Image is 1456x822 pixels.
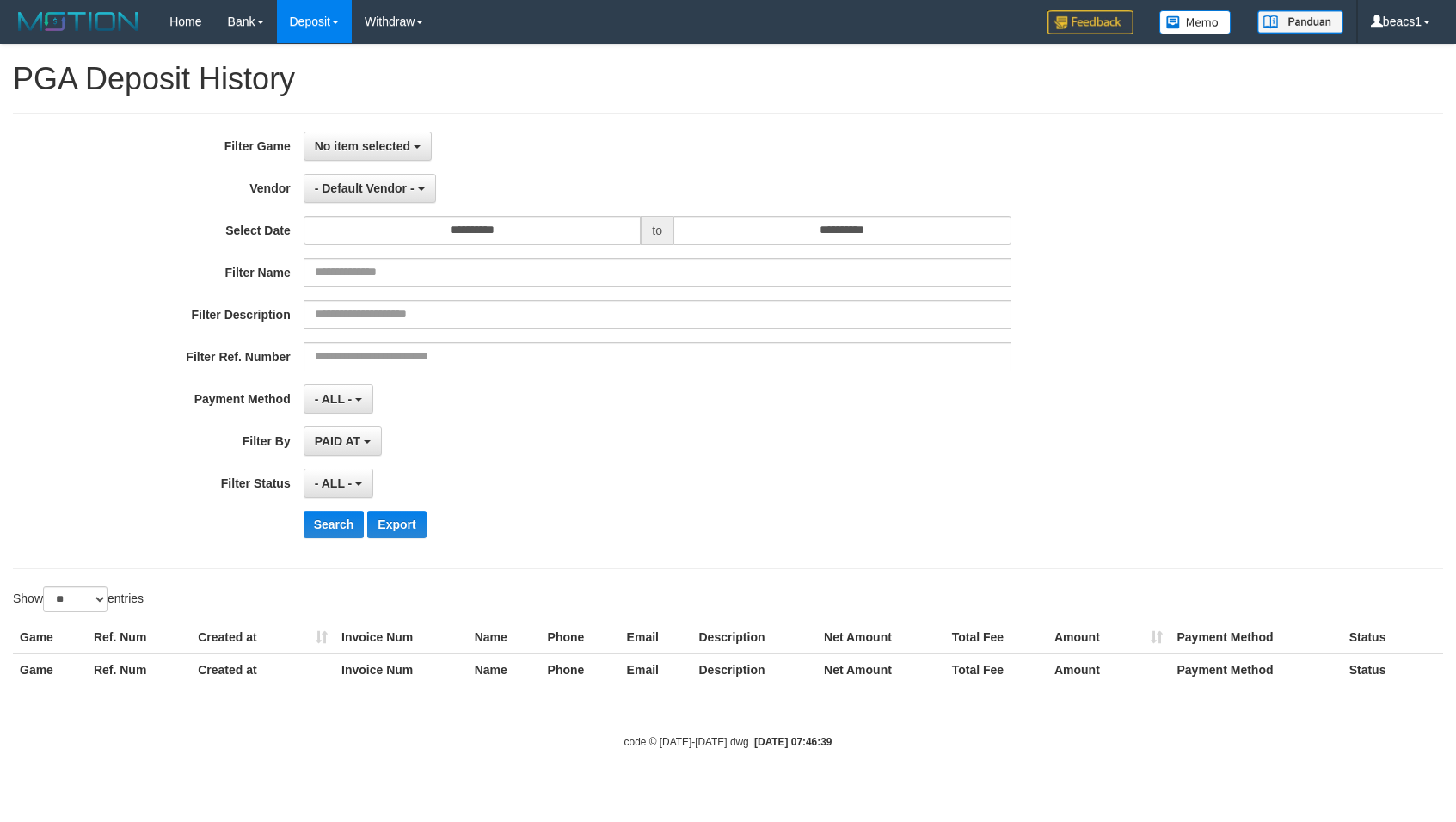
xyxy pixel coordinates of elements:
[1257,10,1343,34] img: panduan.png
[191,622,335,653] th: Created at
[817,622,945,653] th: Net Amount
[817,653,945,685] th: Net Amount
[1047,653,1170,685] th: Amount
[945,622,1047,653] th: Total Fee
[304,469,373,498] button: - ALL -
[1047,622,1170,653] th: Amount
[620,622,692,653] th: Email
[13,653,87,685] th: Game
[304,384,373,414] button: - ALL -
[468,622,541,653] th: Name
[191,653,335,685] th: Created at
[468,653,541,685] th: Name
[692,653,818,685] th: Description
[304,511,365,538] button: Search
[754,736,832,748] strong: [DATE] 07:46:39
[43,586,108,612] select: Showentries
[692,622,818,653] th: Description
[1170,622,1342,653] th: Payment Method
[367,511,426,538] button: Export
[541,653,620,685] th: Phone
[315,139,410,153] span: No item selected
[13,62,1443,96] h1: PGA Deposit History
[87,653,191,685] th: Ref. Num
[315,434,360,448] span: PAID AT
[13,622,87,653] th: Game
[1170,653,1342,685] th: Payment Method
[624,736,832,748] small: code © [DATE]-[DATE] dwg |
[304,174,436,203] button: - Default Vendor -
[13,586,144,612] label: Show entries
[315,476,353,490] span: - ALL -
[620,653,692,685] th: Email
[335,653,468,685] th: Invoice Num
[541,622,620,653] th: Phone
[304,132,432,161] button: No item selected
[1159,10,1232,34] img: Button%20Memo.svg
[13,9,144,34] img: MOTION_logo.png
[335,622,468,653] th: Invoice Num
[315,392,353,406] span: - ALL -
[945,653,1047,685] th: Total Fee
[1342,653,1443,685] th: Status
[641,216,673,245] span: to
[87,622,191,653] th: Ref. Num
[1342,622,1443,653] th: Status
[304,426,382,456] button: PAID AT
[315,181,415,195] span: - Default Vendor -
[1047,10,1133,34] img: Feedback.jpg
